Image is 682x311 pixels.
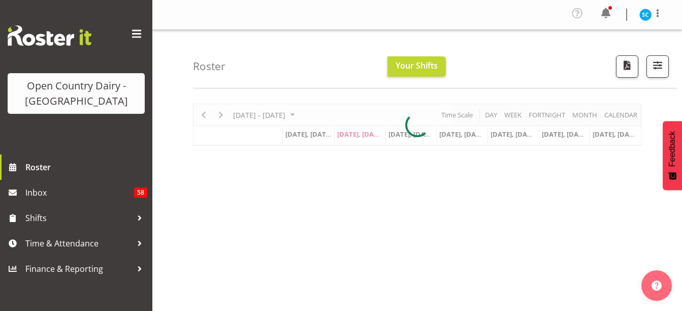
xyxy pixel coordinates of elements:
[639,9,652,21] img: stuart-craig9761.jpg
[193,60,225,72] h4: Roster
[134,188,147,198] span: 58
[25,210,132,226] span: Shifts
[387,56,446,77] button: Your Shifts
[652,281,662,291] img: help-xxl-2.png
[25,261,132,276] span: Finance & Reporting
[25,160,147,175] span: Roster
[25,185,134,200] span: Inbox
[616,55,638,78] button: Download a PDF of the roster according to the set date range.
[25,236,132,251] span: Time & Attendance
[646,55,669,78] button: Filter Shifts
[668,131,677,167] span: Feedback
[396,60,438,71] span: Your Shifts
[18,78,135,109] div: Open Country Dairy - [GEOGRAPHIC_DATA]
[663,121,682,190] button: Feedback - Show survey
[8,25,91,46] img: Rosterit website logo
